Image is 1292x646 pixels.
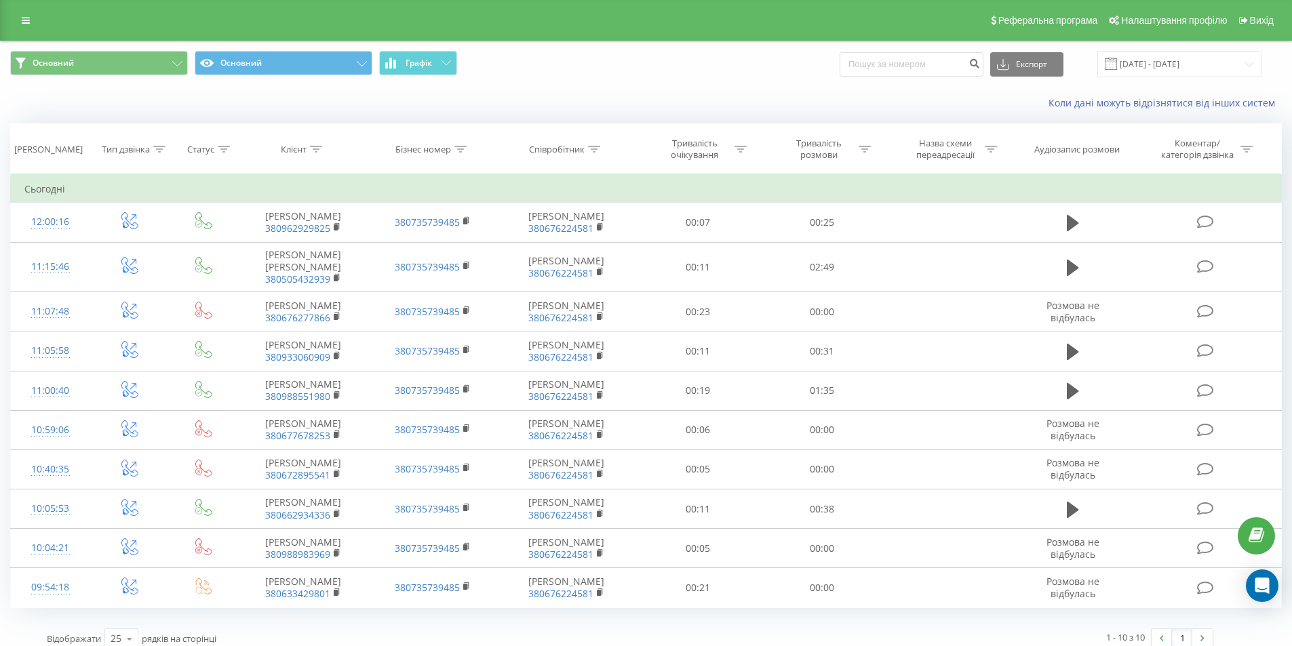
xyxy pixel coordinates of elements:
a: Коли дані можуть відрізнятися вiд інших систем [1049,96,1282,109]
a: 380672895541 [265,468,330,481]
td: 00:21 [636,568,760,607]
div: 10:05:53 [24,496,77,522]
td: 00:11 [636,489,760,529]
div: 11:05:58 [24,338,77,364]
td: 00:11 [636,242,760,292]
div: [PERSON_NAME] [14,144,83,155]
td: [PERSON_NAME] [239,371,368,410]
div: 12:00:16 [24,209,77,235]
a: 380735739485 [395,462,460,475]
td: Сьогодні [11,176,1282,203]
a: 380676277866 [265,311,330,324]
div: Співробітник [529,144,585,155]
td: [PERSON_NAME] [497,568,636,607]
span: Відображати [47,632,101,645]
button: Основний [195,51,372,75]
span: Реферальна програма [998,15,1098,26]
span: Розмова не відбулась [1046,299,1099,324]
div: 1 - 10 з 10 [1106,630,1145,644]
span: Вихід [1250,15,1274,26]
td: 00:00 [760,410,884,449]
td: [PERSON_NAME] [239,410,368,449]
div: 11:00:40 [24,378,77,404]
td: [PERSON_NAME] [239,449,368,489]
a: 380735739485 [395,542,460,554]
a: 380676224581 [528,468,593,481]
td: [PERSON_NAME] [239,529,368,568]
a: 380988983969 [265,548,330,561]
a: 380735739485 [395,423,460,436]
td: 00:11 [636,331,760,371]
span: рядків на сторінці [142,632,216,645]
span: Розмова не відбулась [1046,456,1099,481]
td: 00:00 [760,449,884,489]
td: 00:00 [760,292,884,331]
td: [PERSON_NAME] [239,292,368,331]
span: Розмова не відбулась [1046,417,1099,442]
div: Аудіозапис розмови [1034,144,1120,155]
td: [PERSON_NAME] [497,292,636,331]
a: 380988551980 [265,390,330,403]
td: [PERSON_NAME] [239,331,368,371]
td: 00:25 [760,203,884,242]
a: 380676224581 [528,222,593,235]
div: Тип дзвінка [102,144,150,155]
td: [PERSON_NAME] [497,489,636,529]
td: 02:49 [760,242,884,292]
div: Клієнт [281,144,307,155]
a: 380676224581 [528,266,593,279]
span: Графік [406,58,432,68]
span: Розмова не відбулась [1046,575,1099,600]
span: Налаштування профілю [1121,15,1227,26]
td: [PERSON_NAME] [497,331,636,371]
td: [PERSON_NAME] [PERSON_NAME] [239,242,368,292]
a: 380676224581 [528,390,593,403]
a: 380735739485 [395,581,460,594]
a: 380676224581 [528,548,593,561]
td: 00:05 [636,449,760,489]
a: 380676224581 [528,350,593,363]
td: 01:35 [760,371,884,410]
td: [PERSON_NAME] [239,203,368,242]
td: 00:06 [636,410,760,449]
td: 00:23 [636,292,760,331]
a: 380676224581 [528,508,593,521]
td: [PERSON_NAME] [239,568,368,607]
div: Бізнес номер [395,144,451,155]
td: [PERSON_NAME] [497,410,636,449]
a: 380735739485 [395,260,460,273]
div: 25 [111,632,121,645]
td: 00:05 [636,529,760,568]
a: 380676224581 [528,429,593,442]
div: Open Intercom Messenger [1246,569,1278,602]
a: 380735739485 [395,502,460,515]
div: Статус [187,144,214,155]
button: Графік [379,51,457,75]
a: 380662934336 [265,508,330,521]
div: Коментар/категорія дзвінка [1158,138,1237,161]
a: 380676224581 [528,587,593,600]
span: Розмова не відбулась [1046,536,1099,561]
td: 00:00 [760,529,884,568]
div: Назва схеми переадресації [909,138,981,161]
div: 11:07:48 [24,298,77,325]
td: 00:31 [760,331,884,371]
a: 380962929825 [265,222,330,235]
td: 00:07 [636,203,760,242]
a: 380933060909 [265,350,330,363]
span: Основний [33,58,74,68]
a: 380633429801 [265,587,330,600]
td: [PERSON_NAME] [239,489,368,529]
td: 00:00 [760,568,884,607]
div: 09:54:18 [24,574,77,601]
a: 380735739485 [395,305,460,318]
td: [PERSON_NAME] [497,529,636,568]
td: [PERSON_NAME] [497,242,636,292]
button: Експорт [990,52,1063,77]
td: [PERSON_NAME] [497,203,636,242]
a: 380735739485 [395,344,460,357]
button: Основний [10,51,188,75]
div: 10:04:21 [24,535,77,561]
td: 00:38 [760,489,884,529]
a: 380505432939 [265,272,330,285]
